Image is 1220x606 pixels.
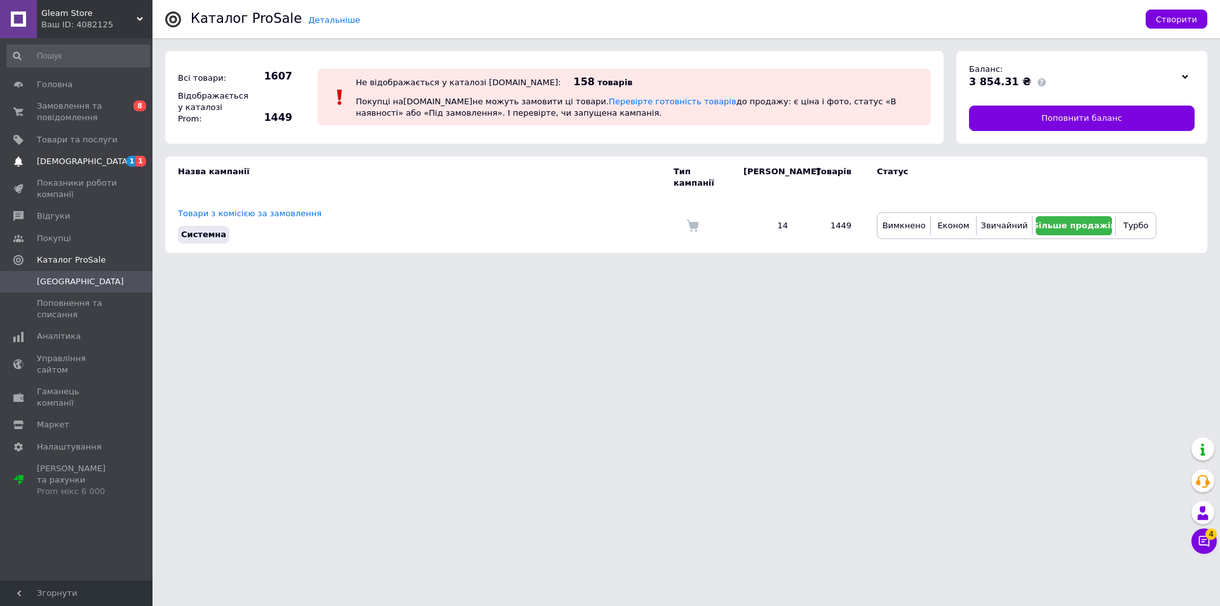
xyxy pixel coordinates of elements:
span: 4 [1205,528,1217,540]
span: Головна [37,79,72,90]
td: 1449 [801,198,864,253]
span: Аналітика [37,331,81,342]
div: Всі товари: [175,69,245,87]
span: Відгуки [37,210,70,222]
span: Gleam Store [41,8,137,19]
div: Не відображається у каталозі [DOMAIN_NAME]: [356,78,561,87]
span: Більше продажів [1033,221,1116,230]
span: Замовлення та повідомлення [37,100,118,123]
span: [GEOGRAPHIC_DATA] [37,276,124,287]
button: Турбо [1119,216,1153,235]
span: Покупці на [DOMAIN_NAME] не можуть замовити ці товари. до продажу: є ціна і фото, статус «В наявн... [356,97,896,118]
span: Поповнення та списання [37,298,118,320]
span: 1 [136,156,146,167]
span: Звичайний [981,221,1028,230]
div: Ваш ID: 4082125 [41,19,152,31]
span: Гаманець компанії [37,386,118,409]
span: 1607 [248,69,292,83]
div: Каталог ProSale [191,12,302,25]
button: Звичайний [980,216,1029,235]
span: Показники роботи компанії [37,177,118,200]
button: Вимкнено [881,216,927,235]
td: 14 [731,198,801,253]
div: Prom мікс 6 000 [37,486,118,497]
div: Відображається у каталозі Prom: [175,87,245,128]
td: Статус [864,156,1156,198]
button: Створити [1146,10,1207,29]
span: 1449 [248,111,292,125]
span: Економ [937,221,969,230]
span: 1 [126,156,137,167]
button: Економ [934,216,972,235]
span: Вимкнено [883,221,926,230]
a: Детальніше [308,15,360,25]
span: Створити [1156,15,1197,24]
td: [PERSON_NAME] [731,156,801,198]
span: Покупці [37,233,71,244]
button: Чат з покупцем4 [1191,528,1217,554]
span: Турбо [1123,221,1149,230]
input: Пошук [6,45,150,67]
button: Більше продажів [1036,216,1112,235]
span: Товари та послуги [37,134,118,146]
span: [DEMOGRAPHIC_DATA] [37,156,131,167]
span: Каталог ProSale [37,254,105,266]
span: 158 [574,76,595,88]
span: Системна [181,230,226,239]
span: Поповнити баланс [1041,113,1122,124]
span: Баланс: [969,64,1003,74]
img: :exclamation: [330,88,349,107]
span: 3 854.31 ₴ [969,76,1031,88]
span: 8 [133,100,146,111]
a: Поповнити баланс [969,106,1195,131]
span: Управління сайтом [37,353,118,376]
td: Тип кампанії [674,156,731,198]
a: Перевірте готовність товарів [609,97,736,106]
span: товарів [597,78,632,87]
img: Комісія за замовлення [686,219,699,232]
span: [PERSON_NAME] та рахунки [37,463,118,498]
td: Товарів [801,156,864,198]
a: Товари з комісією за замовлення [178,209,322,218]
span: Налаштування [37,441,102,453]
span: Маркет [37,419,69,430]
td: Назва кампанії [165,156,674,198]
